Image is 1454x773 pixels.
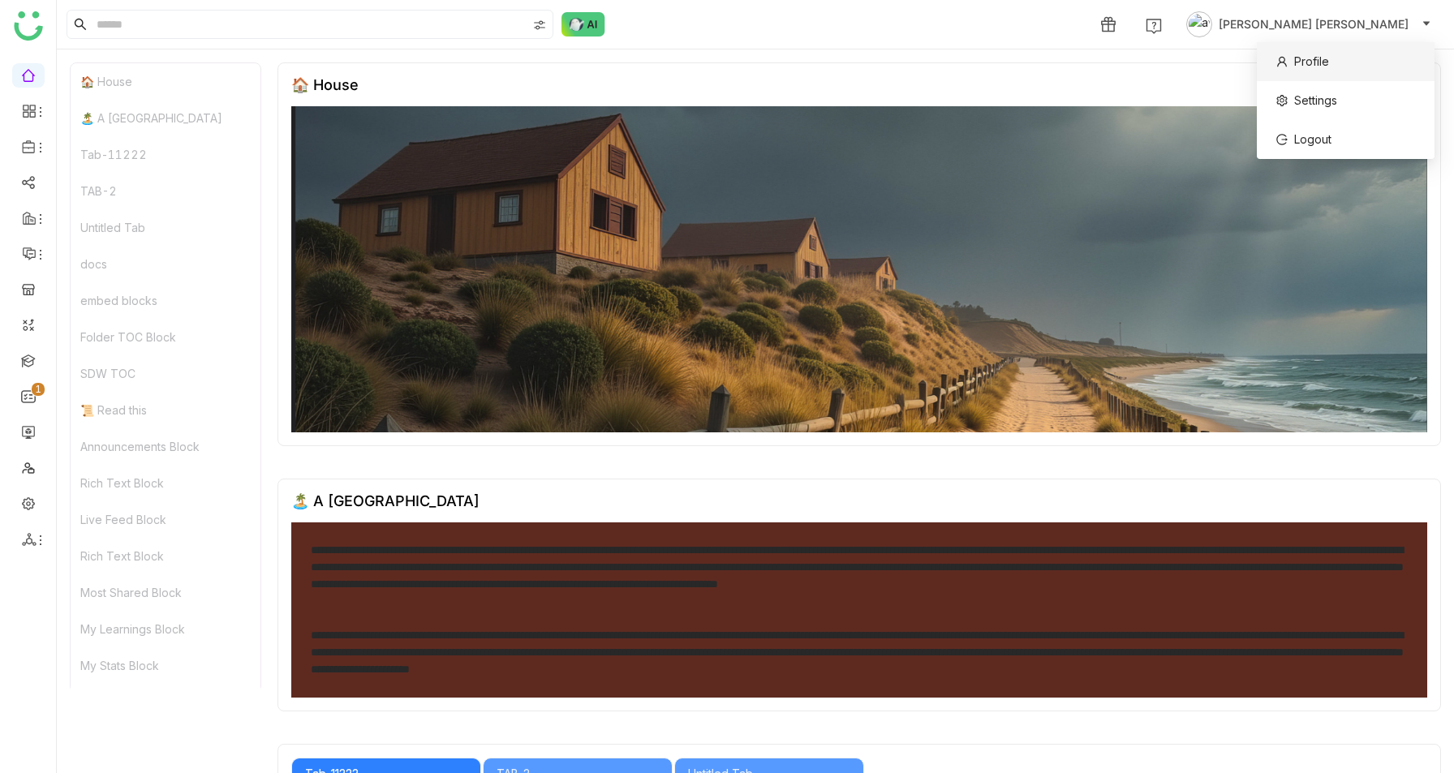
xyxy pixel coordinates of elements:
[71,63,260,100] div: 🏠 House
[71,136,260,173] div: Tab-11222
[71,684,260,720] div: New Courses Block
[71,647,260,684] div: My Stats Block
[1146,18,1162,34] img: help.svg
[1294,93,1337,107] span: Settings
[71,465,260,501] div: Rich Text Block
[71,355,260,392] div: SDW TOC
[71,611,260,647] div: My Learnings Block
[71,100,260,136] div: 🏝️ A [GEOGRAPHIC_DATA]
[35,381,41,397] p: 1
[533,19,546,32] img: search-type.svg
[71,428,260,465] div: Announcements Block
[71,246,260,282] div: docs
[71,282,260,319] div: embed blocks
[561,12,605,37] img: ask-buddy-normal.svg
[71,501,260,538] div: Live Feed Block
[1219,15,1409,33] span: [PERSON_NAME] [PERSON_NAME]
[14,11,43,41] img: logo
[1183,11,1435,37] button: [PERSON_NAME] [PERSON_NAME]
[1186,11,1212,37] img: avatar
[71,392,260,428] div: 📜 Read this
[291,492,480,509] div: 🏝️ A [GEOGRAPHIC_DATA]
[1294,132,1331,146] span: Logout
[291,76,359,93] div: 🏠 House
[71,209,260,246] div: Untitled Tab
[71,538,260,574] div: Rich Text Block
[291,106,1427,432] img: 68553b2292361c547d91f02a
[71,173,260,209] div: TAB-2
[1294,54,1329,68] span: Profile
[32,383,45,396] nz-badge-sup: 1
[71,574,260,611] div: Most Shared Block
[71,319,260,355] div: Folder TOC Block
